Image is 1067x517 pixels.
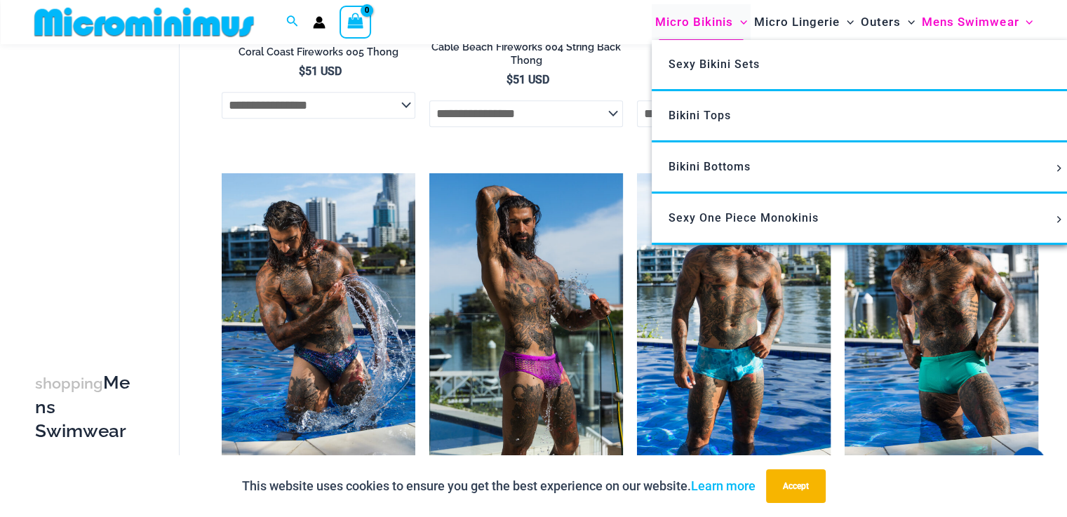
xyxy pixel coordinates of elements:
[840,4,854,40] span: Menu Toggle
[637,41,831,67] h2: Coral Coast Aloha Bloom 005 [GEOGRAPHIC_DATA]
[429,173,623,464] img: Show Stopper Violet 006 Brief Burleigh 10
[222,46,415,64] a: Coral Coast Fireworks 005 Thong
[669,58,760,71] span: Sexy Bikini Sets
[733,4,747,40] span: Menu Toggle
[650,2,1039,42] nav: Site Navigation
[35,47,161,328] iframe: TrustedSite Certified
[299,65,305,78] span: $
[286,13,299,31] a: Search icon link
[669,160,751,173] span: Bikini Bottoms
[29,6,260,38] img: MM SHOP LOGO FLAT
[652,4,751,40] a: Micro BikinisMenu ToggleMenu Toggle
[1051,216,1066,223] span: Menu Toggle
[506,73,549,86] bdi: 51 USD
[669,211,819,224] span: Sexy One Piece Monokinis
[506,73,513,86] span: $
[845,173,1038,464] img: Bondi Spots Green 007 Trunk 07
[1051,165,1066,172] span: Menu Toggle
[861,4,901,40] span: Outers
[766,469,826,503] button: Accept
[901,4,915,40] span: Menu Toggle
[637,41,831,72] a: Coral Coast Aloha Bloom 005 [GEOGRAPHIC_DATA]
[918,4,1036,40] a: Mens SwimwearMenu ToggleMenu Toggle
[429,173,623,464] a: Show Stopper Violet 006 Brief Burleigh 10Show Stopper Violet 006 Brief Burleigh 11Show Stopper Vi...
[669,109,731,122] span: Bikini Tops
[754,4,840,40] span: Micro Lingerie
[1019,4,1033,40] span: Menu Toggle
[222,173,415,464] img: Coral Coast Leopard BluePurple 005 Thong 09
[313,16,326,29] a: Account icon link
[222,173,415,464] a: Coral Coast Leopard BluePurple 005 Thong 09Coral Coast Leopard BluePurple 005 Thong 03Coral Coast...
[242,476,756,497] p: This website uses cookies to ensure you get the best experience on our website.
[857,4,918,40] a: OutersMenu ToggleMenu Toggle
[429,41,623,72] a: Cable Beach Fireworks 004 String Back Thong
[35,371,130,443] h3: Mens Swimwear
[845,173,1038,464] a: Bondi Spots Green 007 Trunk 07Bondi Spots Green 007 Trunk 03Bondi Spots Green 007 Trunk 03
[35,375,103,392] span: shopping
[637,173,831,464] a: Bondi Ripples 007 Trunk 01Bondi Ripples 007 Trunk 03Bondi Ripples 007 Trunk 03
[751,4,857,40] a: Micro LingerieMenu ToggleMenu Toggle
[340,6,372,38] a: View Shopping Cart, empty
[429,41,623,67] h2: Cable Beach Fireworks 004 String Back Thong
[691,478,756,493] a: Learn more
[299,65,342,78] bdi: 51 USD
[637,173,831,464] img: Bondi Ripples 007 Trunk 01
[922,4,1019,40] span: Mens Swimwear
[222,46,415,59] h2: Coral Coast Fireworks 005 Thong
[655,4,733,40] span: Micro Bikinis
